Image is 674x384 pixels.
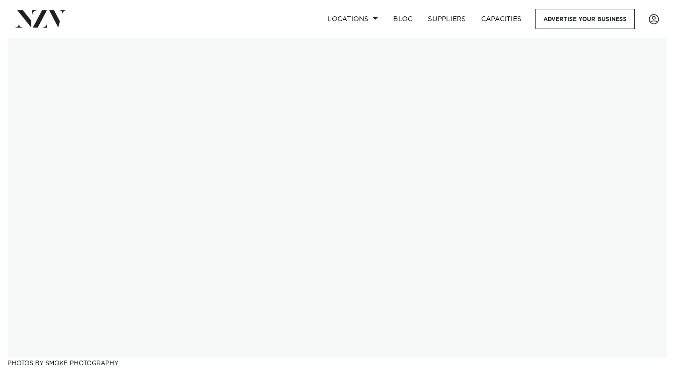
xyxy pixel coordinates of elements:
[535,9,635,29] a: Advertise your business
[15,10,66,27] img: nzv-logo.png
[320,9,386,29] a: Locations
[386,9,420,29] a: BLOG
[7,361,118,367] a: Photos by Smoke Photography
[474,9,529,29] a: Capacities
[420,9,473,29] a: SUPPLIERS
